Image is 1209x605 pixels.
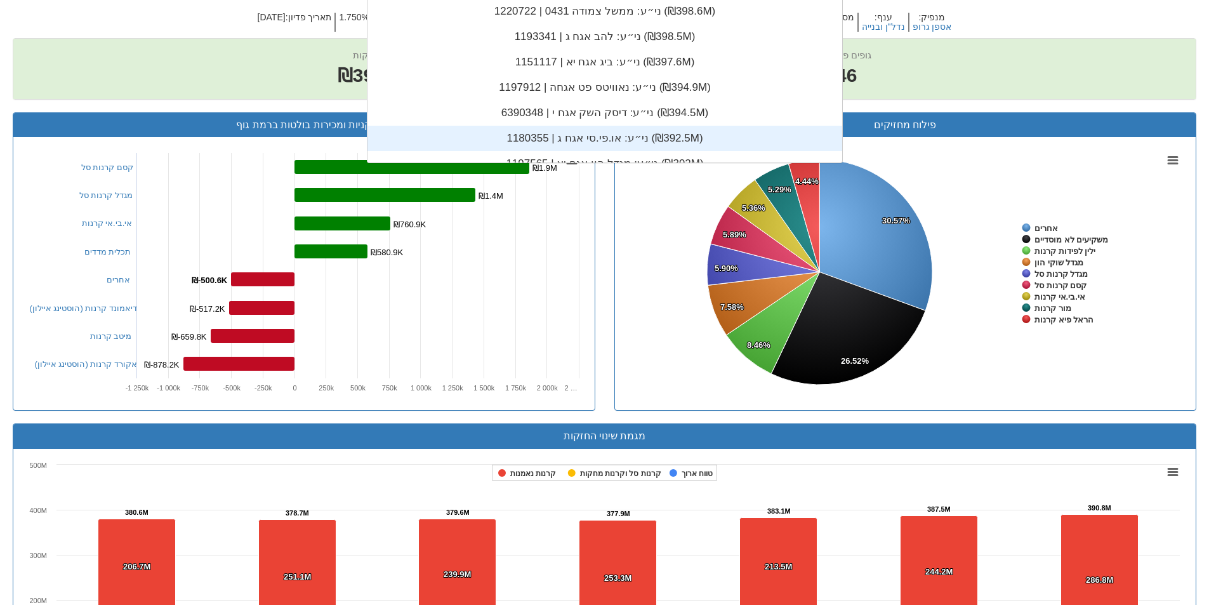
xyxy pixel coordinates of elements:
[747,340,770,350] tspan: 8.46%
[720,302,744,312] tspan: 7.58%
[882,216,911,225] tspan: 30.57%
[742,203,765,213] tspan: 5.36%
[715,263,738,273] tspan: 5.90%
[29,597,47,604] text: 200M
[338,65,416,86] span: ₪390.8M
[190,304,225,314] tspan: ₪-517.2K
[510,469,556,478] tspan: קרנות נאמנות
[371,248,404,257] tspan: ₪580.9K
[446,509,470,516] tspan: 379.6M
[795,176,819,186] tspan: 4.44%
[29,507,47,514] text: 400M
[393,220,426,229] tspan: ₪760.9K
[442,384,463,392] tspan: 1 250k
[1088,504,1111,512] tspan: 390.8M
[82,218,133,228] a: אי.בי.אי קרנות
[334,13,394,32] h5: ריבית : 1.750%
[768,185,791,194] tspan: 5.29%
[223,384,241,392] text: -500k
[367,126,842,151] div: ני״ע: ‏או.פי.סי אגח ג | 1180355 ‎(₪392.5M)‎
[29,462,47,469] text: 500M
[1034,258,1083,267] tspan: מגדל שוקי הון
[367,24,842,50] div: ני״ע: ‏להב אגח ג | 1193341 ‎(₪398.5M)‎
[84,247,131,256] a: תכלית מדדים
[293,384,296,392] text: 0
[157,384,180,392] tspan: -1 000k
[908,13,955,32] h5: מנפיק :
[125,384,149,392] tspan: -1 250k
[624,119,1187,131] h3: פילוח מחזיקים
[767,507,791,515] tspan: 383.1M
[367,151,842,176] div: ני״ע: ‏מגדל הון אגח יא | 1197565 ‎(₪392M)‎
[367,100,842,126] div: ני״ע: ‏דיסק השק אגח י | 6390348 ‎(₪394.5M)‎
[1034,269,1088,279] tspan: מגדל קרנות סל
[90,331,132,341] a: מיטב קרנות
[1034,235,1108,244] tspan: משקיעים לא מוסדיים
[123,562,150,571] tspan: 206.7M
[192,276,228,285] tspan: ₪-500.6K
[532,163,557,173] tspan: ₪1.9M
[607,510,630,517] tspan: 377.9M
[821,62,871,90] span: 46
[410,384,432,392] tspan: 1 000k
[927,505,951,513] tspan: 387.5M
[353,50,401,60] span: שווי החזקות
[604,573,631,583] tspan: 253.3M
[682,469,713,478] tspan: טווח ארוך
[1034,303,1071,313] tspan: מור קרנות
[319,384,334,392] text: 250k
[367,50,842,75] div: ני״ע: ‏ביג אגח יא | 1151117 ‎(₪397.6M)‎
[821,50,871,60] span: גופים פעילים
[191,384,209,392] text: -750k
[23,119,585,131] h3: קניות ומכירות בולטות ברמת גוף
[367,75,842,100] div: ני״ע: ‏נאוויטס פט אגחה | 1197912 ‎(₪394.9M)‎
[1086,575,1113,585] tspan: 286.8M
[1034,246,1095,256] tspan: ילין לפידות קרנות
[1034,315,1093,324] tspan: הראל פיא קרנות
[107,275,130,284] a: אחרים
[23,430,1186,442] h3: מגמת שינוי החזקות
[35,359,138,369] a: אקורד קרנות (הוסטינג איילון)
[144,360,180,369] tspan: ₪-878.2K
[765,562,792,571] tspan: 213.5M
[284,572,311,582] tspan: 251.1M
[444,569,471,579] tspan: 239.9M
[580,469,661,478] tspan: קרנות סל וקרנות מחקות
[171,332,207,342] tspan: ₪-659.8K
[862,22,905,32] button: נדל"ן ובנייה
[479,191,503,201] tspan: ₪1.4M
[913,22,952,32] button: אספן גרופ
[81,163,133,172] a: קסם קרנות סל
[1034,223,1058,233] tspan: אחרים
[254,384,272,392] text: -250k
[125,509,149,516] tspan: 380.6M
[564,384,577,392] tspan: 2 …
[1034,292,1085,302] tspan: אי.בי.אי קרנות
[350,384,366,392] text: 500k
[254,13,335,32] h5: תאריך פדיון : [DATE]
[723,230,746,239] tspan: 5.89%
[286,509,309,517] tspan: 378.7M
[473,384,495,392] tspan: 1 500k
[857,13,908,32] h5: ענף :
[505,384,527,392] tspan: 1 750k
[30,303,138,313] a: דיאמונד קרנות (הוסטינג איילון)
[79,190,133,200] a: מגדל קרנות סל
[841,356,869,366] tspan: 26.52%
[1034,281,1087,290] tspan: קסם קרנות סל
[925,567,953,576] tspan: 244.2M
[381,384,397,392] text: 750k
[536,384,558,392] tspan: 2 000k
[29,552,47,559] text: 300M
